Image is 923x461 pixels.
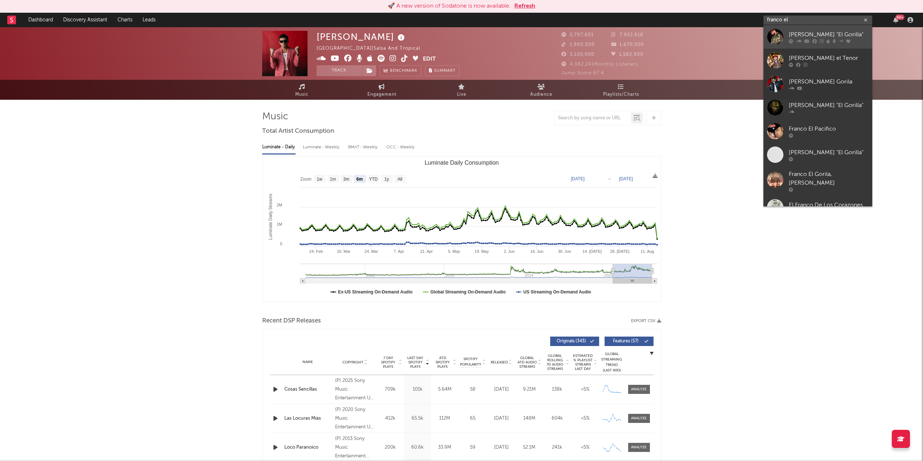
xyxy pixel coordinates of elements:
[422,80,502,100] a: Live
[530,249,543,254] text: 16. Jun
[631,319,661,323] button: Export CSV
[317,31,407,43] div: [PERSON_NAME]
[348,141,379,153] div: BMAT - Weekly
[489,415,514,422] div: [DATE]
[763,72,872,96] a: [PERSON_NAME] Gorila
[386,141,415,153] div: OCC - Weekly
[789,54,869,62] div: [PERSON_NAME] el Tenor
[582,249,602,254] text: 14. [DATE]
[460,444,486,451] div: 59
[561,42,595,47] span: 1,900,000
[263,157,661,302] svg: Luminate Daily Consumption
[406,356,425,369] span: Last Day Spotify Plays
[342,80,422,100] a: Engagement
[379,444,402,451] div: 200k
[330,177,336,182] text: 1m
[457,90,466,99] span: Live
[434,69,456,73] span: Summary
[895,15,905,20] div: 99 +
[763,96,872,119] a: [PERSON_NAME] "El Gorilla"
[517,386,541,393] div: 9.21M
[504,249,515,254] text: 2. Jun
[384,177,389,182] text: 1y
[545,386,569,393] div: 138k
[573,386,597,393] div: <5%
[517,444,541,451] div: 52.1M
[561,62,638,67] span: 4,982,241 Monthly Listeners
[364,249,378,254] text: 24. Mar
[545,415,569,422] div: 604k
[295,90,309,99] span: Music
[406,415,429,422] div: 65.5k
[558,249,571,254] text: 30. Jun
[460,386,486,393] div: 58
[561,52,594,57] span: 3,100,000
[390,67,417,75] span: Benchmark
[284,386,332,393] div: Cosas Sencillas
[789,30,869,39] div: [PERSON_NAME] "El Gorilla"
[433,444,457,451] div: 33.9M
[338,289,413,295] text: Ex-US Streaming On-Demand Audio
[514,2,535,11] button: Refresh
[573,415,597,422] div: <5%
[424,160,499,166] text: Luminate Daily Consumption
[262,141,296,153] div: Luminate - Daily
[317,44,429,53] div: [GEOGRAPHIC_DATA] | Salsa and Tropical
[379,415,402,422] div: 412k
[335,376,375,403] div: (P) 2025 Sony Music Entertainment US Latin LLC
[619,176,633,181] text: [DATE]
[610,249,629,254] text: 28. [DATE]
[406,386,429,393] div: 101k
[433,415,457,422] div: 112M
[369,177,378,182] text: YTD
[343,177,349,182] text: 3m
[545,444,569,451] div: 241k
[763,166,872,195] a: Franco El Gorila, [PERSON_NAME]
[489,444,514,451] div: [DATE]
[420,249,433,254] text: 21. Apr
[640,249,654,254] text: 11. Aug
[460,357,481,367] span: Spotify Popularity
[309,249,322,254] text: 24. Feb
[789,77,869,86] div: [PERSON_NAME] Gorila
[530,90,552,99] span: Audience
[611,33,643,37] span: 7,922,618
[561,71,604,75] span: Jump Score: 67.4
[601,351,623,373] div: Global Streaming Trend (Last 60D)
[379,386,402,393] div: 709k
[393,249,404,254] text: 7. Apr
[284,444,332,451] a: Loco Paranoico
[406,444,429,451] div: 60.6k
[337,249,350,254] text: 10. Mar
[300,177,312,182] text: Zoom
[545,354,565,371] span: Global Rolling 7D Audio Streams
[763,143,872,166] a: [PERSON_NAME] "El Gorilla"
[893,17,898,23] button: 99+
[474,249,489,254] text: 19. May
[573,444,597,451] div: <5%
[763,25,872,49] a: [PERSON_NAME] "El Gorilla"
[517,356,537,369] span: Global ATD Audio Streams
[763,16,872,25] input: Search for artists
[335,406,375,432] div: (P) 2020 Sony Music Entertainment US Latin LLC
[356,177,362,182] text: 6m
[137,13,161,27] a: Leads
[284,359,332,365] div: Name
[603,90,639,99] span: Playlists/Charts
[523,289,591,295] text: US Streaming On-Demand Audio
[550,337,599,346] button: Originals(343)
[611,42,644,47] span: 1,670,000
[284,415,332,422] a: Las Locuras Mías
[276,222,282,226] text: 1M
[342,360,363,365] span: Copyright
[380,65,421,76] a: Benchmark
[763,49,872,72] a: [PERSON_NAME] el Tenor
[433,356,452,369] span: ATD Spotify Plays
[379,356,398,369] span: 7 Day Spotify Plays
[607,176,611,181] text: →
[611,52,643,57] span: 1,582,909
[425,65,460,76] button: Summary
[789,148,869,157] div: [PERSON_NAME] "El Gorilla"
[317,65,362,76] button: Track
